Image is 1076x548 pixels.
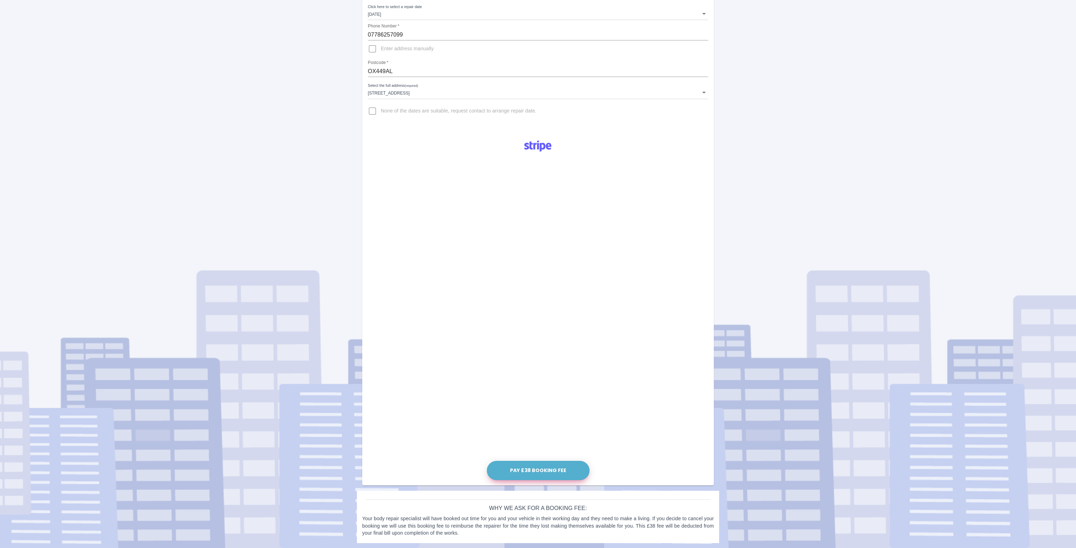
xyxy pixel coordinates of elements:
[381,45,434,52] span: Enter address manually
[368,7,708,20] div: [DATE]
[381,108,536,115] span: None of the dates are suitable, request contact to arrange repair date.
[368,23,399,29] label: Phone Number
[368,83,418,89] label: Select the full address
[485,156,591,459] iframe: Secure payment input frame
[362,503,714,513] h6: Why we ask for a booking fee:
[520,138,555,155] img: Logo
[487,461,590,480] button: Pay £38 Booking Fee
[405,84,418,88] small: (required)
[368,60,388,66] label: Postcode
[368,86,708,99] div: [STREET_ADDRESS]
[362,515,714,536] p: Your body repair specialist will have booked out time for you and your vehicle in their working d...
[368,4,422,9] label: Click here to select a repair date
